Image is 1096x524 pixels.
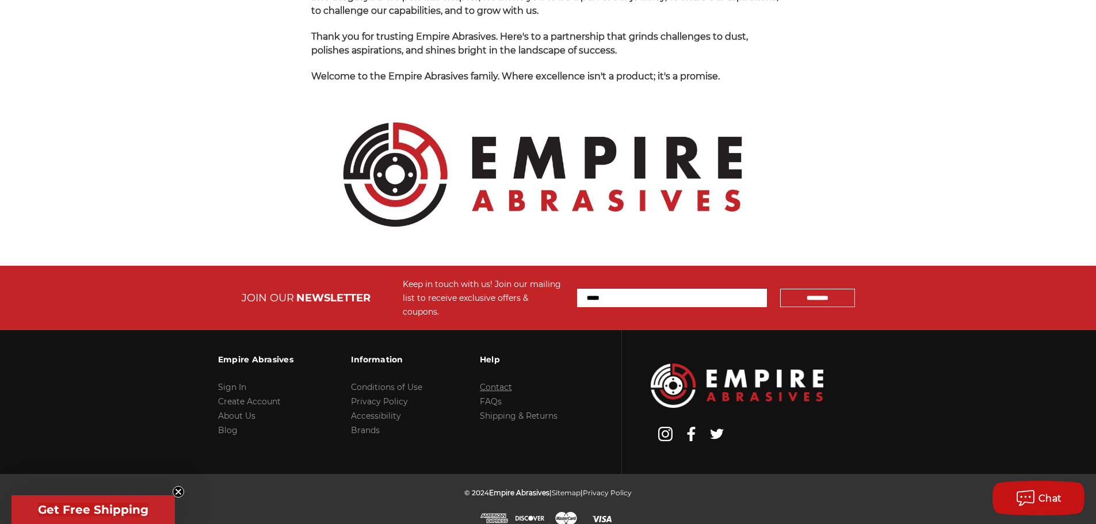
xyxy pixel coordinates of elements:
a: Privacy Policy [583,488,632,497]
button: Chat [992,481,1084,515]
a: Contact [480,382,512,392]
img: Empire Abrasives Logo Image [651,364,823,408]
span: JOIN OUR [242,292,294,304]
span: Welcome to the Empire Abrasives family. Where excellence isn't a product; it's a promise. [311,71,720,82]
h3: Help [480,347,557,372]
a: Brands [351,425,380,435]
p: © 2024 | | [464,485,632,500]
span: NEWSLETTER [296,292,371,304]
a: About Us [218,411,255,421]
a: Blog [218,425,238,435]
img: Empire Abrasives Official Logo - Premium Quality Abrasives Supplier [311,95,774,254]
button: Close teaser [173,486,184,498]
div: Get Free ShippingClose teaser [12,495,175,524]
a: Sitemap [552,488,581,497]
a: Sign In [218,382,246,392]
a: Privacy Policy [351,396,408,407]
a: Accessibility [351,411,401,421]
h3: Empire Abrasives [218,347,293,372]
a: FAQs [480,396,502,407]
h3: Information [351,347,422,372]
span: Chat [1038,493,1062,504]
span: Get Free Shipping [38,503,148,517]
a: Conditions of Use [351,382,422,392]
span: Empire Abrasives [489,488,549,497]
span: Thank you for trusting Empire Abrasives. Here's to a partnership that grinds challenges to dust, ... [311,31,748,56]
a: Create Account [218,396,281,407]
div: Keep in touch with us! Join our mailing list to receive exclusive offers & coupons. [403,277,566,319]
a: Shipping & Returns [480,411,557,421]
